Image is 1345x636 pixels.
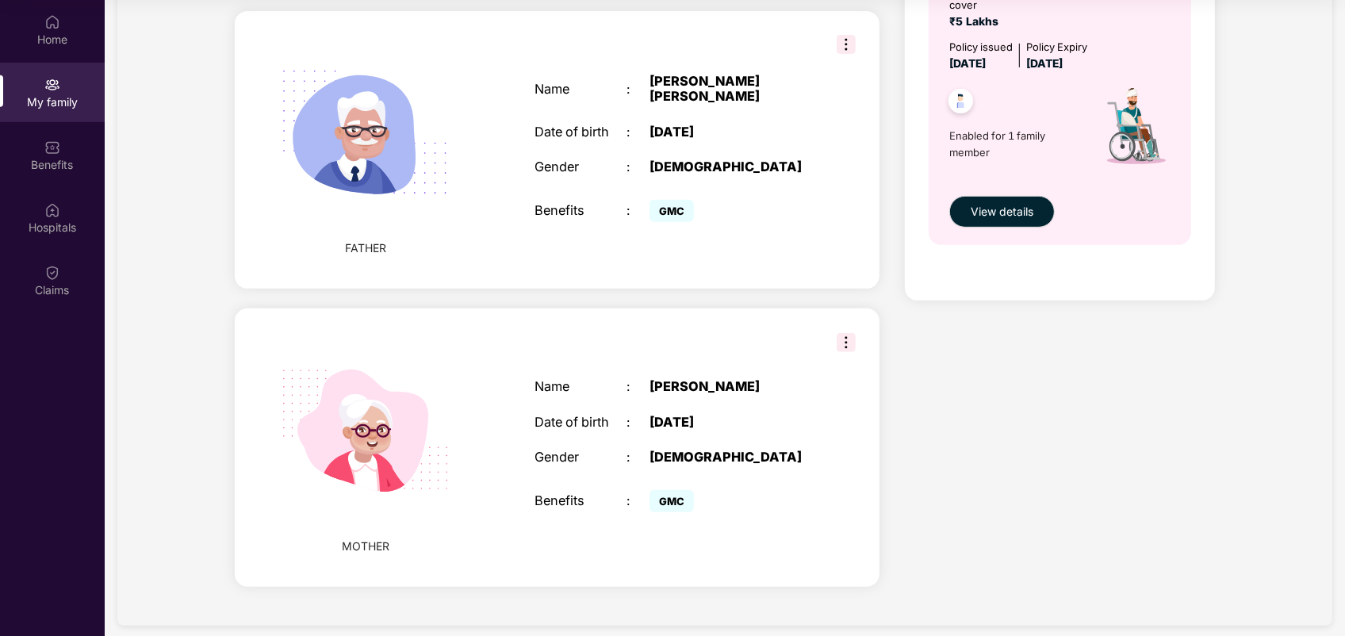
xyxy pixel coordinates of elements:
[44,140,60,155] img: svg+xml;base64,PHN2ZyBpZD0iQmVuZWZpdHMiIHhtbG5zPSJodHRwOi8vd3d3LnczLm9yZy8yMDAwL3N2ZyIgd2lkdGg9Ij...
[650,125,810,140] div: [DATE]
[535,125,627,140] div: Date of birth
[259,324,472,538] img: svg+xml;base64,PHN2ZyB4bWxucz0iaHR0cDovL3d3dy53My5vcmcvMjAwMC9zdmciIHdpZHRoPSIyMjQiIGhlaWdodD0iMT...
[650,490,694,512] span: GMC
[949,39,1013,55] div: Policy issued
[535,82,627,97] div: Name
[949,196,1055,228] button: View details
[650,74,810,105] div: [PERSON_NAME] [PERSON_NAME]
[345,239,386,257] span: FATHER
[627,203,650,218] div: :
[44,202,60,218] img: svg+xml;base64,PHN2ZyBpZD0iSG9zcGl0YWxzIiB4bWxucz0iaHR0cDovL3d3dy53My5vcmcvMjAwMC9zdmciIHdpZHRoPS...
[627,379,650,394] div: :
[535,450,627,465] div: Gender
[837,35,856,54] img: svg+xml;base64,PHN2ZyB3aWR0aD0iMzIiIGhlaWdodD0iMzIiIHZpZXdCb3g9IjAgMCAzMiAzMiIgZmlsbD0ibm9uZSIgeG...
[535,415,627,430] div: Date of birth
[941,84,980,123] img: svg+xml;base64,PHN2ZyB4bWxucz0iaHR0cDovL3d3dy53My5vcmcvMjAwMC9zdmciIHdpZHRoPSI0OC45NDMiIGhlaWdodD...
[650,200,694,222] span: GMC
[342,538,389,555] span: MOTHER
[535,493,627,508] div: Benefits
[949,128,1080,160] span: Enabled for 1 family member
[627,415,650,430] div: :
[1026,57,1063,70] span: [DATE]
[971,203,1033,220] span: View details
[535,159,627,174] div: Gender
[627,450,650,465] div: :
[627,125,650,140] div: :
[650,159,810,174] div: [DEMOGRAPHIC_DATA]
[1080,73,1187,188] img: icon
[44,14,60,30] img: svg+xml;base64,PHN2ZyBpZD0iSG9tZSIgeG1sbnM9Imh0dHA6Ly93d3cudzMub3JnLzIwMDAvc3ZnIiB3aWR0aD0iMjAiIG...
[259,27,472,240] img: svg+xml;base64,PHN2ZyB4bWxucz0iaHR0cDovL3d3dy53My5vcmcvMjAwMC9zdmciIHhtbG5zOnhsaW5rPSJodHRwOi8vd3...
[535,203,627,218] div: Benefits
[1026,39,1087,55] div: Policy Expiry
[627,159,650,174] div: :
[627,493,650,508] div: :
[837,333,856,352] img: svg+xml;base64,PHN2ZyB3aWR0aD0iMzIiIGhlaWdodD0iMzIiIHZpZXdCb3g9IjAgMCAzMiAzMiIgZmlsbD0ibm9uZSIgeG...
[949,57,986,70] span: [DATE]
[44,265,60,281] img: svg+xml;base64,PHN2ZyBpZD0iQ2xhaW0iIHhtbG5zPSJodHRwOi8vd3d3LnczLm9yZy8yMDAwL3N2ZyIgd2lkdGg9IjIwIi...
[650,450,810,465] div: [DEMOGRAPHIC_DATA]
[949,15,1005,28] span: ₹5 Lakhs
[627,82,650,97] div: :
[535,379,627,394] div: Name
[650,379,810,394] div: [PERSON_NAME]
[44,77,60,93] img: svg+xml;base64,PHN2ZyB3aWR0aD0iMjAiIGhlaWdodD0iMjAiIHZpZXdCb3g9IjAgMCAyMCAyMCIgZmlsbD0ibm9uZSIgeG...
[650,415,810,430] div: [DATE]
